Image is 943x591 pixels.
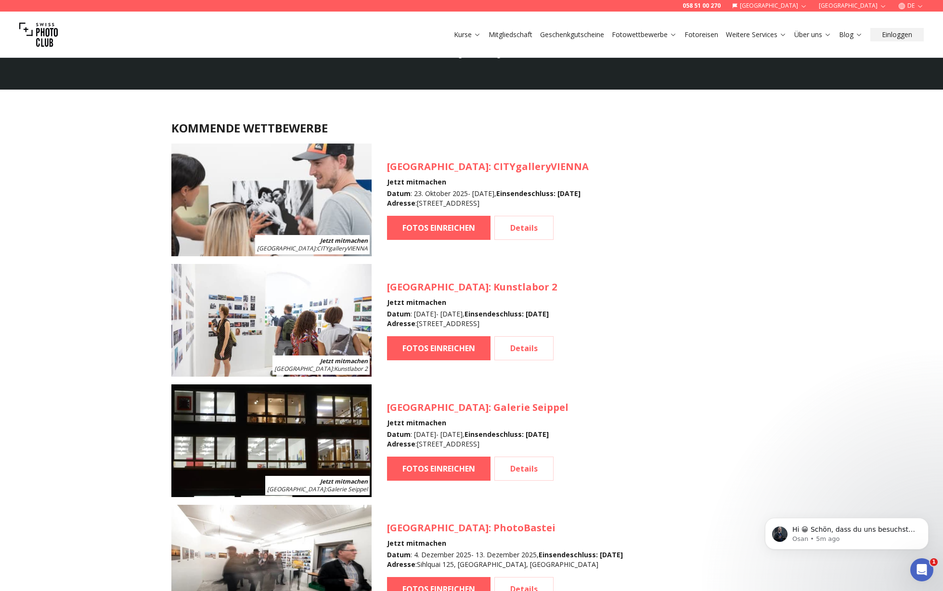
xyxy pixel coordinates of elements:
[387,336,491,360] a: FOTOS EINREICHEN
[494,336,554,360] a: Details
[387,457,491,481] a: FOTOS EINREICHEN
[835,28,866,41] button: Blog
[387,280,489,293] span: [GEOGRAPHIC_DATA]
[910,558,933,581] iframe: Intercom live chat
[870,28,924,41] button: Einloggen
[387,160,489,173] span: [GEOGRAPHIC_DATA]
[489,30,532,39] a: Mitgliedschaft
[387,550,411,559] b: Datum
[257,244,368,252] span: : CITYgalleryVIENNA
[387,521,489,534] span: [GEOGRAPHIC_DATA]
[683,2,721,10] a: 058 51 00 270
[387,550,623,569] div: : 4. Dezember 2025 - 13. Dezember 2025 , : Sihlquai 125, [GEOGRAPHIC_DATA], [GEOGRAPHIC_DATA]
[267,485,368,493] span: : Galerie Seippel
[171,384,372,497] img: SPC Photo Awards KÖLN November 2025
[267,485,325,493] span: [GEOGRAPHIC_DATA]
[608,28,681,41] button: Fotowettbewerbe
[839,30,863,39] a: Blog
[171,144,372,256] img: SPC Photo Awards WIEN Oktober 2025
[387,216,491,240] a: FOTOS EINREICHEN
[454,30,481,39] a: Kurse
[450,28,485,41] button: Kurse
[465,430,549,439] b: Einsendeschluss : [DATE]
[540,30,604,39] a: Geschenkgutscheine
[750,498,943,565] iframe: Intercom notifications message
[387,298,557,307] h4: Jetzt mitmachen
[387,198,415,208] b: Adresse
[387,401,489,414] span: [GEOGRAPHIC_DATA]
[387,430,411,439] b: Datum
[257,244,315,252] span: [GEOGRAPHIC_DATA]
[485,28,536,41] button: Mitgliedschaft
[274,365,333,373] span: [GEOGRAPHIC_DATA]
[387,309,411,318] b: Datum
[387,418,568,428] h4: Jetzt mitmachen
[494,457,554,481] a: Details
[387,430,568,449] div: : [DATE] - [DATE] , : [STREET_ADDRESS]
[494,216,554,240] a: Details
[320,477,368,486] b: Jetzt mitmachen
[387,177,589,187] h4: Jetzt mitmachen
[496,189,581,198] b: Einsendeschluss : [DATE]
[790,28,835,41] button: Über uns
[387,160,589,173] h3: : CITYgalleryVIENNA
[465,309,549,318] b: Einsendeschluss : [DATE]
[387,189,411,198] b: Datum
[387,401,568,414] h3: : Galerie Seippel
[536,28,608,41] button: Geschenkgutscheine
[387,560,415,569] b: Adresse
[387,521,623,535] h3: : PhotoBastei
[171,120,772,136] h2: KOMMENDE WETTBEWERBE
[685,30,718,39] a: Fotoreisen
[320,236,368,245] b: Jetzt mitmachen
[274,365,368,373] span: : Kunstlabor 2
[387,280,557,294] h3: : Kunstlabor 2
[387,189,589,208] div: : 23. Oktober 2025 - [DATE] , : [STREET_ADDRESS]
[726,30,787,39] a: Weitere Services
[19,15,58,54] img: Swiss photo club
[722,28,790,41] button: Weitere Services
[320,357,368,365] b: Jetzt mitmachen
[171,264,372,377] img: SPC Photo Awards MÜNCHEN November 2025
[387,309,557,328] div: : [DATE] - [DATE] , : [STREET_ADDRESS]
[930,558,938,566] span: 1
[387,439,415,448] b: Adresse
[387,319,415,328] b: Adresse
[612,30,677,39] a: Fotowettbewerbe
[387,538,623,548] h4: Jetzt mitmachen
[794,30,831,39] a: Über uns
[539,550,623,559] b: Einsendeschluss : [DATE]
[681,28,722,41] button: Fotoreisen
